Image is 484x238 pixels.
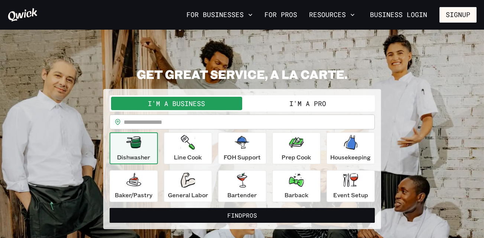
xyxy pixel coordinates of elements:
button: Dishwasher [110,132,158,164]
p: FOH Support [224,153,261,162]
button: I'm a Pro [242,97,373,110]
a: Business Login [364,7,433,23]
p: Dishwasher [117,153,150,162]
p: Barback [285,191,308,199]
p: General Labor [168,191,208,199]
p: Bartender [227,191,257,199]
button: Prep Cook [272,132,321,164]
button: Housekeeping [327,132,375,164]
p: Line Cook [174,153,202,162]
button: Signup [439,7,477,23]
h2: GET GREAT SERVICE, A LA CARTE. [103,67,381,82]
button: For Businesses [183,9,256,21]
button: I'm a Business [111,97,242,110]
button: Line Cook [164,132,212,164]
button: Barback [272,170,321,202]
p: Event Setup [333,191,368,199]
button: Resources [306,9,358,21]
button: FOH Support [218,132,266,164]
button: FindPros [110,208,375,223]
button: Baker/Pastry [110,170,158,202]
button: General Labor [164,170,212,202]
a: For Pros [262,9,300,21]
p: Prep Cook [282,153,311,162]
button: Event Setup [327,170,375,202]
button: Bartender [218,170,266,202]
p: Housekeeping [330,153,371,162]
p: Baker/Pastry [115,191,152,199]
